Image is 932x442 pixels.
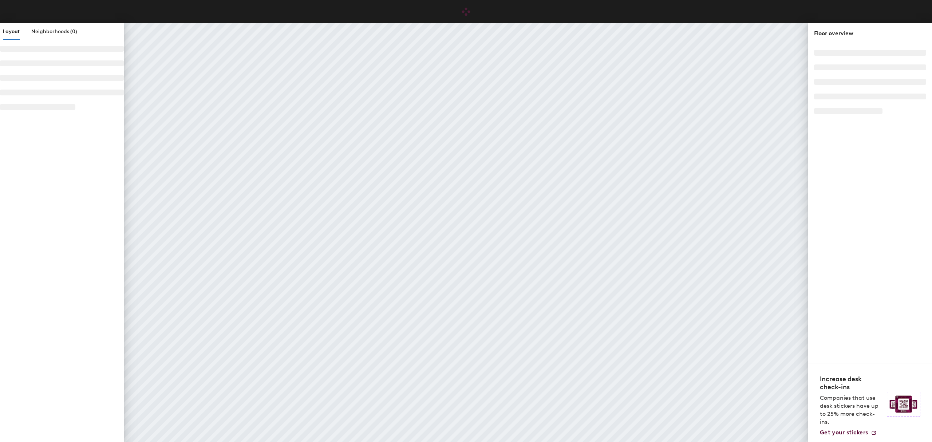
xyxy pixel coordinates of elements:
[820,429,868,436] span: Get your stickers
[820,375,882,391] h4: Increase desk check-ins
[31,28,77,35] span: Neighborhoods (0)
[887,392,920,417] img: Sticker logo
[820,429,877,436] a: Get your stickers
[3,28,20,35] span: Layout
[814,29,926,38] div: Floor overview
[820,394,882,426] p: Companies that use desk stickers have up to 25% more check-ins.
